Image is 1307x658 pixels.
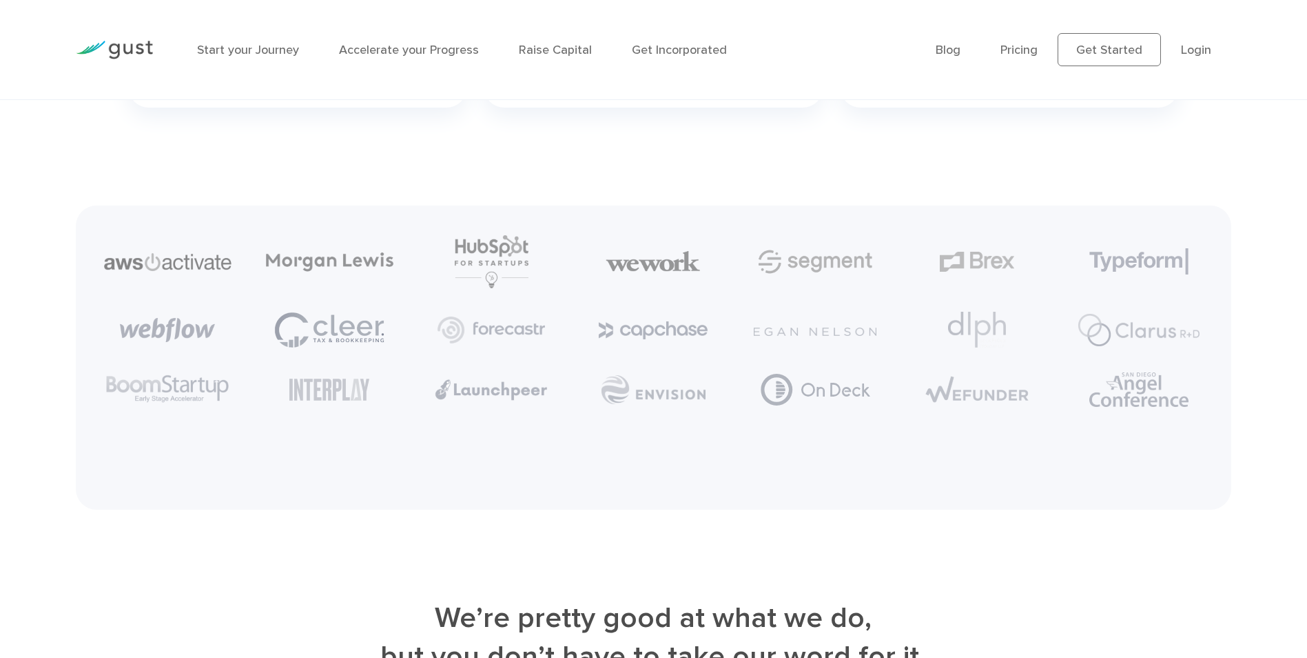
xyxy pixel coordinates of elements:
img: Envision [601,375,706,404]
img: Hubspot [455,235,528,288]
img: Gust Logo [76,41,153,59]
img: Typeform [1089,248,1188,275]
img: Webflow [120,318,215,342]
img: Clarus [1078,314,1200,346]
img: We Work [606,250,701,273]
a: Get Incorporated [632,43,727,57]
a: Blog [936,43,960,57]
a: Login [1181,43,1211,57]
img: Forecast [438,317,545,343]
img: Group 1226 [761,374,870,406]
img: Wefunder [922,373,1032,406]
img: Segment [757,238,874,286]
img: Dlph [948,312,1006,348]
a: Pricing [1000,43,1038,57]
img: Capchase [598,321,708,339]
img: Launchpeer [435,379,548,401]
a: Accelerate your Progress [339,43,479,57]
a: Start your Journey [197,43,299,57]
img: Aws [104,253,231,271]
img: Cleer Tax Bookeeping Logo [274,312,384,348]
img: Boomstartup [102,372,233,408]
a: Get Started [1058,33,1161,66]
a: Raise Capital [519,43,592,57]
img: Morgan Lewis [266,252,393,272]
img: Brex [940,252,1014,272]
img: Interplay [289,379,370,401]
img: Angel Conference [1089,372,1188,407]
img: Egan Nelson [754,328,876,336]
